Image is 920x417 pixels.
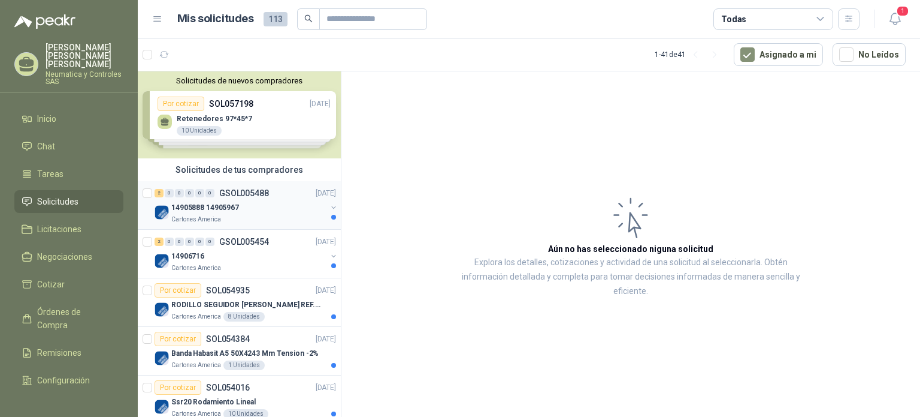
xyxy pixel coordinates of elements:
span: Remisiones [37,346,81,359]
p: Neumatica y Controles SAS [46,71,123,85]
p: SOL054016 [206,383,250,392]
div: 0 [185,238,194,246]
img: Logo peakr [14,14,75,29]
h3: Aún no has seleccionado niguna solicitud [548,242,713,256]
span: Cotizar [37,278,65,291]
span: Licitaciones [37,223,81,236]
span: Chat [37,140,55,153]
div: 0 [185,189,194,197]
a: Cotizar [14,273,123,296]
p: [DATE] [316,188,336,199]
p: SOL054384 [206,335,250,343]
a: Inicio [14,107,123,130]
p: Cartones America [171,312,221,322]
p: 14906716 [171,251,204,262]
img: Company Logo [155,205,169,220]
p: 14905888 14905967 [171,202,239,214]
a: Tareas [14,163,123,185]
p: Cartones America [171,215,221,224]
span: 113 [264,12,287,26]
div: Por cotizar [155,332,201,346]
div: Por cotizar [155,380,201,395]
p: RODILLO SEGUIDOR [PERSON_NAME] REF. NATV-17-PPA [PERSON_NAME] [171,299,320,311]
div: 0 [165,238,174,246]
div: 0 [195,189,204,197]
a: Por cotizarSOL054935[DATE] Company LogoRODILLO SEGUIDOR [PERSON_NAME] REF. NATV-17-PPA [PERSON_NA... [138,278,341,327]
img: Company Logo [155,302,169,317]
button: 1 [884,8,906,30]
p: GSOL005488 [219,189,269,197]
div: 0 [195,238,204,246]
div: 0 [165,189,174,197]
a: 2 0 0 0 0 0 GSOL005488[DATE] Company Logo14905888 14905967Cartones America [155,186,338,224]
div: 2 [155,238,164,246]
p: Banda Habasit A5 50X4243 Mm Tension -2% [171,348,319,359]
a: Configuración [14,369,123,392]
p: GSOL005454 [219,238,269,246]
div: 0 [205,238,214,246]
img: Company Logo [155,400,169,414]
button: No Leídos [833,43,906,66]
div: Todas [721,13,746,26]
div: Solicitudes de nuevos compradoresPor cotizarSOL057198[DATE] Retenedores 97*45*710 UnidadesPor cot... [138,71,341,158]
h1: Mis solicitudes [177,10,254,28]
a: Licitaciones [14,218,123,241]
img: Company Logo [155,351,169,365]
p: [DATE] [316,334,336,345]
a: Chat [14,135,123,158]
p: Cartones America [171,361,221,370]
button: Solicitudes de nuevos compradores [143,76,336,85]
p: [DATE] [316,236,336,248]
div: 1 Unidades [223,361,265,370]
span: Órdenes de Compra [37,305,112,332]
div: Por cotizar [155,283,201,298]
a: Solicitudes [14,190,123,213]
p: [PERSON_NAME] [PERSON_NAME] [PERSON_NAME] [46,43,123,68]
span: 1 [896,5,909,17]
div: 0 [175,238,184,246]
span: Configuración [37,374,90,387]
p: [DATE] [316,285,336,296]
span: search [304,14,313,23]
a: 2 0 0 0 0 0 GSOL005454[DATE] Company Logo14906716Cartones America [155,235,338,273]
p: SOL054935 [206,286,250,295]
span: Solicitudes [37,195,78,208]
img: Company Logo [155,254,169,268]
div: 2 [155,189,164,197]
a: Órdenes de Compra [14,301,123,337]
div: 0 [175,189,184,197]
a: Por cotizarSOL054384[DATE] Company LogoBanda Habasit A5 50X4243 Mm Tension -2%Cartones America1 U... [138,327,341,376]
div: 8 Unidades [223,312,265,322]
div: Solicitudes de tus compradores [138,158,341,181]
span: Tareas [37,167,63,181]
div: 1 - 41 de 41 [655,45,724,64]
a: Negociaciones [14,245,123,268]
button: Asignado a mi [734,43,823,66]
a: Remisiones [14,341,123,364]
div: 0 [205,189,214,197]
span: Inicio [37,112,56,125]
p: [DATE] [316,382,336,394]
p: Cartones America [171,263,221,273]
p: Explora los detalles, cotizaciones y actividad de una solicitud al seleccionarla. Obtén informaci... [461,256,800,299]
span: Negociaciones [37,250,92,263]
p: Ssr20 Rodamiento Lineal [171,397,256,408]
